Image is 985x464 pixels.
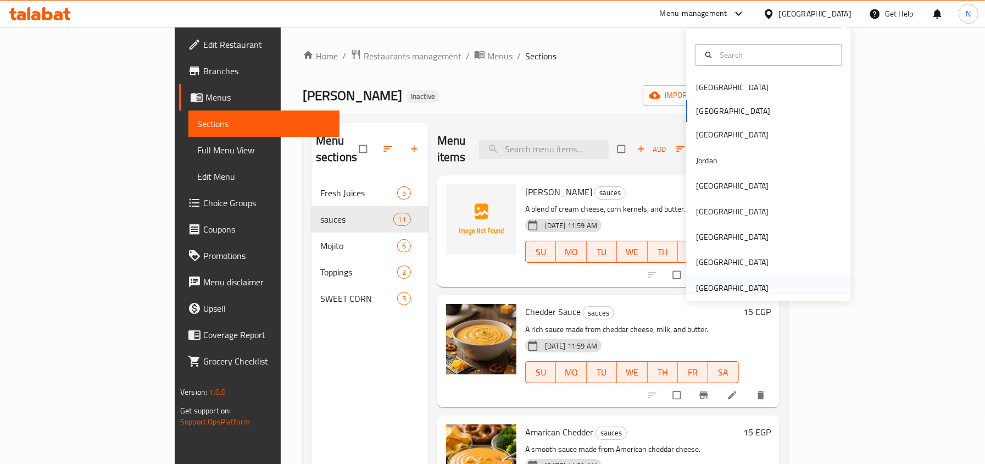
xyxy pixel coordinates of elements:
[203,64,330,78] span: Branches
[587,241,617,263] button: TU
[203,302,330,315] span: Upsell
[637,143,666,156] span: Add
[587,361,617,383] button: TU
[525,323,739,336] p: A rich sauce made from cheddar cheese, milk, and butter.
[311,206,428,233] div: sauces11
[715,49,835,61] input: Search
[466,49,470,63] li: /
[652,244,674,260] span: TH
[303,49,788,63] nav: breadcrumb
[517,49,521,63] li: /
[203,223,330,236] span: Coupons
[437,132,466,165] h2: Menu items
[525,49,557,63] span: Sections
[205,91,330,104] span: Menus
[398,188,410,198] span: 5
[179,295,339,322] a: Upsell
[203,355,330,368] span: Grocery Checklist
[591,244,613,260] span: TU
[696,154,717,167] div: Jordan
[525,241,556,263] button: SU
[643,85,713,106] button: import
[342,49,346,63] li: /
[525,202,739,216] p: A blend of cream cheese, corn kernels, and butter.
[560,364,582,380] span: MO
[591,364,613,380] span: TU
[179,348,339,374] a: Grocery Checklist
[320,213,393,226] span: sauces
[303,83,402,108] span: [PERSON_NAME]
[652,89,704,102] span: import
[397,186,411,200] div: items
[179,31,339,58] a: Edit Restaurant
[621,244,643,260] span: WE
[393,213,411,226] div: items
[197,170,330,183] span: Edit Menu
[446,304,516,374] img: Chedder Sauce
[203,38,330,51] span: Edit Restaurant
[203,328,330,341] span: Coverage Report
[188,137,339,163] a: Full Menu View
[179,84,339,111] a: Menus
[727,390,740,401] a: Edit menu item
[556,241,586,263] button: MO
[634,141,669,158] span: Add item
[596,427,626,439] span: sauces
[350,49,461,63] a: Restaurants management
[583,307,614,319] span: sauces
[397,292,411,305] div: items
[179,216,339,242] a: Coupons
[525,184,592,200] span: [PERSON_NAME]
[188,111,339,137] a: Sections
[696,129,769,141] div: [GEOGRAPHIC_DATA]
[749,383,775,407] button: delete
[595,186,625,199] span: sauces
[179,58,339,84] a: Branches
[180,385,207,399] span: Version:
[530,244,552,260] span: SU
[678,241,708,263] button: FR
[708,361,738,383] button: SA
[666,385,689,406] span: Select to update
[682,364,704,380] span: FR
[474,49,513,63] a: Menus
[320,292,397,305] span: SWEET CORN
[696,256,769,268] div: [GEOGRAPHIC_DATA]
[556,361,586,383] button: MO
[652,364,674,380] span: TH
[696,81,769,93] div: [GEOGRAPHIC_DATA]
[311,285,428,312] div: SWEET CORN5
[541,220,602,231] span: [DATE] 11:59 AM
[180,404,231,418] span: Get support on:
[525,424,593,440] span: Amarican Chedder
[560,244,582,260] span: MO
[179,242,339,269] a: Promotions
[541,341,602,351] span: [DATE] 11:59 AM
[311,175,428,316] nav: Menu sections
[320,266,397,279] div: Toppings
[197,117,330,130] span: Sections
[669,141,717,158] span: Sort items
[179,322,339,348] a: Coverage Report
[594,186,626,200] div: sauces
[617,241,647,263] button: WE
[407,92,439,101] span: Inactive
[634,141,669,158] button: Add
[479,140,609,159] input: search
[320,239,397,252] span: Mojito
[696,180,769,192] div: [GEOGRAPHIC_DATA]
[203,249,330,262] span: Promotions
[676,143,710,156] span: Sort
[648,361,678,383] button: TH
[678,361,708,383] button: FR
[611,139,634,159] span: Select section
[320,186,397,200] span: Fresh Juices
[364,49,461,63] span: Restaurants management
[696,231,769,243] div: [GEOGRAPHIC_DATA]
[713,364,734,380] span: SA
[398,241,410,251] span: 6
[311,233,428,259] div: Mojito6
[402,137,428,161] button: Add section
